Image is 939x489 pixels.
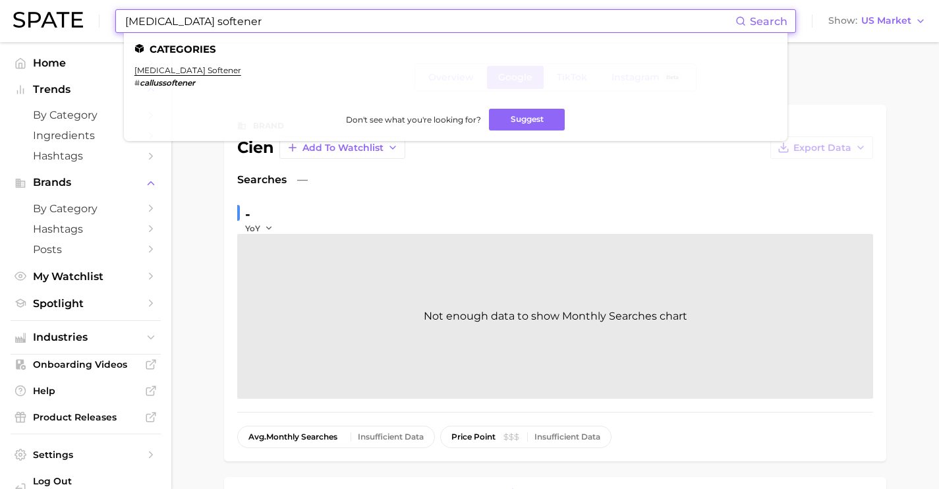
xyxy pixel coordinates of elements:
span: Trends [33,84,138,96]
span: by Category [33,202,138,215]
a: by Category [11,105,161,125]
button: ShowUS Market [825,13,929,30]
a: by Category [11,198,161,219]
span: Export Data [793,142,851,154]
span: Onboarding Videos [33,359,138,370]
button: Add to Watchlist [279,136,405,159]
a: Settings [11,445,161,465]
a: Product Releases [11,407,161,427]
li: Categories [134,43,777,55]
a: Hashtags [11,146,161,166]
span: Add to Watchlist [302,142,384,154]
span: Settings [33,449,138,461]
span: Ingredients [33,129,138,142]
span: Hashtags [33,150,138,162]
span: Brands [33,177,138,188]
span: Search [750,15,787,28]
a: Help [11,381,161,401]
abbr: average [248,432,266,442]
span: YoY [245,223,260,234]
span: Hashtags [33,223,138,235]
span: Searches [237,172,287,188]
span: price point [451,432,496,442]
span: Posts [33,243,138,256]
button: price pointInsufficient Data [440,426,612,448]
a: Spotlight [11,293,161,314]
a: Ingredients [11,125,161,146]
div: cien [237,140,274,156]
span: Home [33,57,138,69]
button: Industries [11,328,161,347]
div: - [245,204,282,225]
button: avg.monthly searchesInsufficient Data [237,426,435,448]
span: # [134,78,140,88]
span: Spotlight [33,297,138,310]
img: SPATE [13,12,83,28]
a: [MEDICAL_DATA] softener [134,65,241,75]
div: Insufficient Data [358,432,424,442]
input: Search here for a brand, industry, or ingredient [124,10,735,32]
button: Suggest [489,109,565,130]
span: Industries [33,331,138,343]
button: Trends [11,80,161,100]
div: Not enough data to show Monthly Searches chart [237,234,873,399]
span: Show [828,17,857,24]
span: Help [33,385,138,397]
a: Posts [11,239,161,260]
em: callussoftener [140,78,195,88]
span: Log Out [33,475,150,487]
span: by Category [33,109,138,121]
span: Product Releases [33,411,138,423]
a: Hashtags [11,219,161,239]
button: YoY [245,223,273,234]
button: Brands [11,173,161,192]
button: Export Data [770,136,873,159]
span: monthly searches [248,432,337,442]
span: — [297,172,308,188]
a: My Watchlist [11,266,161,287]
span: My Watchlist [33,270,138,283]
a: Home [11,53,161,73]
a: Onboarding Videos [11,355,161,374]
div: Insufficient Data [534,432,600,442]
span: US Market [861,17,911,24]
span: Don't see what you're looking for? [346,115,481,125]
